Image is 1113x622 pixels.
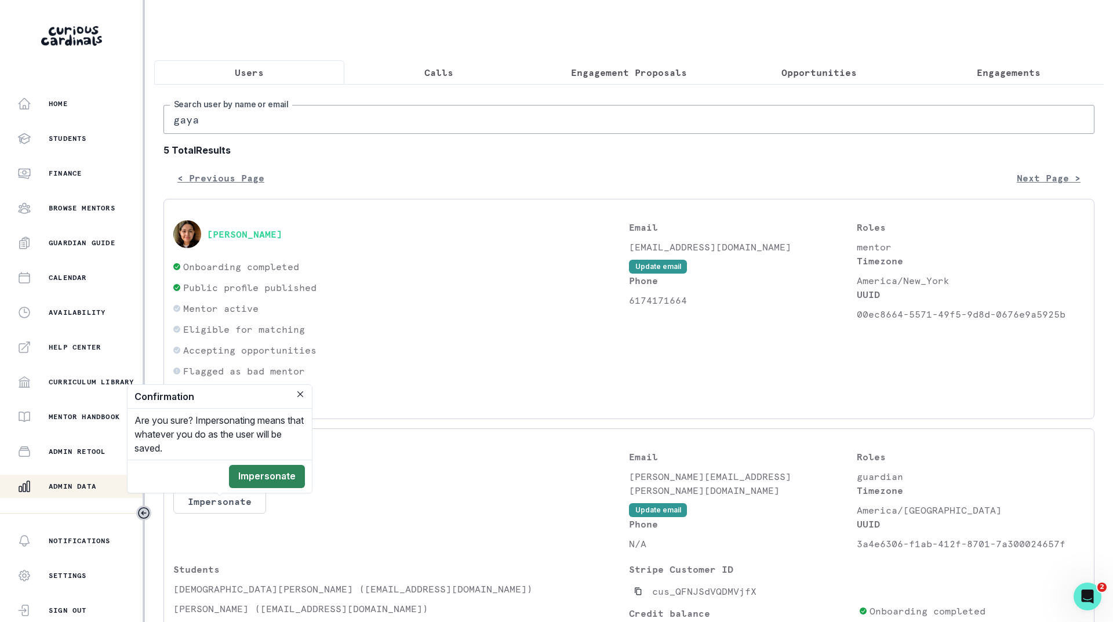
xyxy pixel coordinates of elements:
[49,169,82,178] p: Finance
[49,571,87,580] p: Settings
[857,483,1085,497] p: Timezone
[136,505,151,521] button: Toggle sidebar
[229,465,305,488] button: Impersonate
[49,447,106,456] p: Admin Retool
[128,409,312,460] div: Are you sure? Impersonating means that whatever you do as the user will be saved.
[857,537,1085,551] p: 3a4e6306-f1ab-412f-8701-7a300024657f
[49,343,101,352] p: Help Center
[977,66,1041,79] p: Engagements
[183,322,305,336] p: Eligible for matching
[183,364,305,378] p: Flagged as bad mentor
[1074,583,1101,610] iframe: Intercom live chat
[629,274,857,288] p: Phone
[857,503,1085,517] p: America/[GEOGRAPHIC_DATA]
[857,517,1085,531] p: UUID
[49,606,87,615] p: Sign Out
[173,602,629,616] p: [PERSON_NAME] ([EMAIL_ADDRESS][DOMAIN_NAME])
[41,26,102,46] img: Curious Cardinals Logo
[128,385,312,409] header: Confirmation
[781,66,857,79] p: Opportunities
[629,450,857,464] p: Email
[183,260,299,274] p: Onboarding completed
[857,450,1085,464] p: Roles
[629,503,687,517] button: Update email
[629,517,857,531] p: Phone
[629,562,854,576] p: Stripe Customer ID
[1097,583,1107,592] span: 2
[49,308,106,317] p: Availability
[857,307,1085,321] p: 00ec8664-5571-49f5-9d8d-0676e9a5925b
[183,301,259,315] p: Mentor active
[629,260,687,274] button: Update email
[49,134,87,143] p: Students
[857,288,1085,301] p: UUID
[629,470,857,497] p: [PERSON_NAME][EMAIL_ADDRESS][PERSON_NAME][DOMAIN_NAME]
[629,293,857,307] p: 6174171664
[49,377,134,387] p: Curriculum Library
[870,604,985,618] p: Onboarding completed
[857,220,1085,234] p: Roles
[49,203,115,213] p: Browse Mentors
[629,240,857,254] p: [EMAIL_ADDRESS][DOMAIN_NAME]
[1003,166,1094,190] button: Next Page >
[183,343,317,357] p: Accepting opportunities
[857,470,1085,483] p: guardian
[629,582,648,601] button: Copied to clipboard
[207,228,282,240] button: [PERSON_NAME]
[235,66,264,79] p: Users
[424,66,453,79] p: Calls
[49,238,115,248] p: Guardian Guide
[49,99,68,108] p: Home
[293,387,307,401] button: Close
[49,536,111,545] p: Notifications
[49,412,120,421] p: Mentor Handbook
[183,281,317,294] p: Public profile published
[49,482,96,491] p: Admin Data
[163,143,1094,157] b: 5 Total Results
[173,582,629,596] p: [DEMOGRAPHIC_DATA][PERSON_NAME] ([EMAIL_ADDRESS][DOMAIN_NAME])
[857,254,1085,268] p: Timezone
[173,489,266,514] button: Impersonate
[857,274,1085,288] p: America/New_York
[652,584,756,598] p: cus_QFNJSdVQDMVjfX
[857,240,1085,254] p: mentor
[629,606,854,620] p: Credit balance
[49,273,87,282] p: Calendar
[163,166,278,190] button: < Previous Page
[629,220,857,234] p: Email
[571,66,687,79] p: Engagement Proposals
[173,562,629,576] p: Students
[629,537,857,551] p: N/A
